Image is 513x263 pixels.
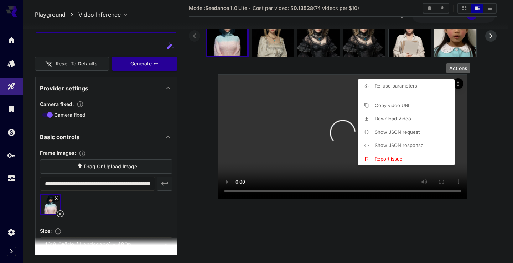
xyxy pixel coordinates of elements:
span: Download Video [375,116,411,121]
span: Re-use parameters [375,83,417,89]
span: Report issue [375,156,403,162]
span: Show JSON response [375,142,424,148]
span: Show JSON request [375,129,420,135]
span: Copy video URL [375,102,410,108]
div: Actions [446,63,470,73]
